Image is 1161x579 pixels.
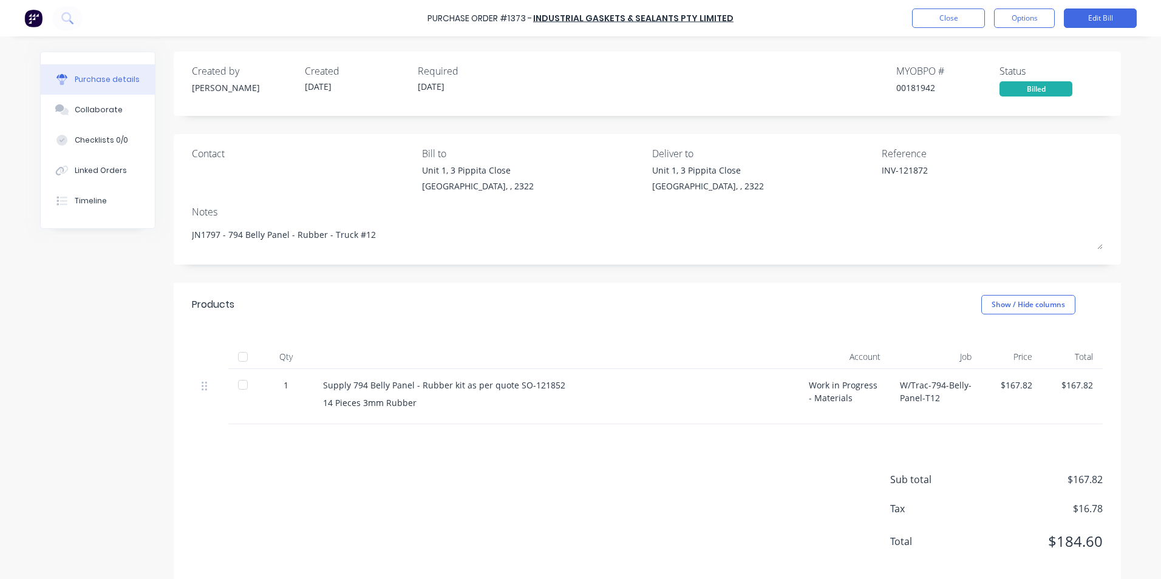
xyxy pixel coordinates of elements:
[259,345,313,369] div: Qty
[75,195,107,206] div: Timeline
[999,81,1072,96] div: Billed
[427,12,532,25] div: Purchase Order #1373 -
[75,74,140,85] div: Purchase details
[981,501,1103,516] span: $16.78
[890,501,981,516] span: Tax
[192,146,413,161] div: Contact
[890,472,981,487] span: Sub total
[1042,345,1103,369] div: Total
[41,155,155,186] button: Linked Orders
[896,64,999,78] div: MYOB PO #
[882,146,1103,161] div: Reference
[912,8,985,28] button: Close
[192,205,1103,219] div: Notes
[305,64,408,78] div: Created
[981,472,1103,487] span: $167.82
[652,180,764,192] div: [GEOGRAPHIC_DATA], , 2322
[192,297,234,312] div: Products
[799,369,890,424] div: Work in Progress - Materials
[999,64,1103,78] div: Status
[192,81,295,94] div: [PERSON_NAME]
[896,81,999,94] div: 00181942
[323,379,789,391] div: Supply 794 Belly Panel - Rubber kit as per quote SO-121852
[268,379,304,391] div: 1
[75,165,127,176] div: Linked Orders
[41,64,155,95] button: Purchase details
[890,345,981,369] div: Job
[323,396,789,409] div: 14 Pieces 3mm Rubber
[192,222,1103,249] textarea: JN1797 - 794 Belly Panel - Rubber - Truck #12
[991,379,1032,391] div: $167.82
[422,164,534,177] div: Unit 1, 3 Pippita Close
[41,95,155,125] button: Collaborate
[1052,379,1093,391] div: $167.82
[75,135,128,146] div: Checklists 0/0
[981,345,1042,369] div: Price
[192,64,295,78] div: Created by
[418,64,521,78] div: Required
[1064,8,1137,28] button: Edit Bill
[422,146,643,161] div: Bill to
[24,9,43,27] img: Factory
[533,12,734,24] a: Industrial Gaskets & Sealants Pty Limited
[41,186,155,216] button: Timeline
[981,530,1103,552] span: $184.60
[422,180,534,192] div: [GEOGRAPHIC_DATA], , 2322
[652,164,764,177] div: Unit 1, 3 Pippita Close
[981,295,1075,314] button: Show / Hide columns
[890,369,981,424] div: W/Trac-794-Belly-Panel-T12
[41,125,155,155] button: Checklists 0/0
[652,146,873,161] div: Deliver to
[882,164,1033,191] textarea: INV-121872
[994,8,1055,28] button: Options
[890,534,981,549] span: Total
[799,345,890,369] div: Account
[75,104,123,115] div: Collaborate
